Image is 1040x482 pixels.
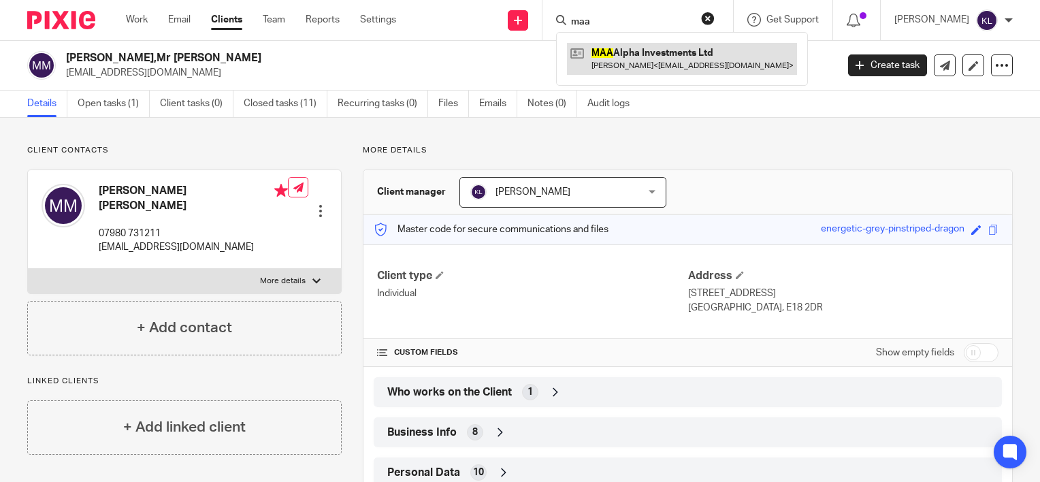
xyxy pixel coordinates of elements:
a: Files [438,91,469,117]
h4: CUSTOM FIELDS [377,347,687,358]
img: Pixie [27,11,95,29]
a: Team [263,13,285,27]
span: 1 [527,385,533,399]
div: energetic-grey-pinstriped-dragon [821,222,964,238]
input: Search [570,16,692,29]
p: [EMAIL_ADDRESS][DOMAIN_NAME] [66,66,828,80]
h4: Client type [377,269,687,283]
span: Get Support [766,15,819,25]
button: Clear [701,12,715,25]
a: Emails [479,91,517,117]
p: [EMAIL_ADDRESS][DOMAIN_NAME] [99,240,288,254]
a: Notes (0) [527,91,577,117]
span: 10 [473,466,484,479]
a: Closed tasks (11) [244,91,327,117]
a: Email [168,13,191,27]
a: Client tasks (0) [160,91,233,117]
p: [PERSON_NAME] [894,13,969,27]
p: 07980 731211 [99,227,288,240]
h4: + Add contact [137,317,232,338]
a: Create task [848,54,927,76]
p: Individual [377,287,687,300]
a: Recurring tasks (0) [338,91,428,117]
a: Settings [360,13,396,27]
img: svg%3E [42,184,85,227]
a: Details [27,91,67,117]
span: Business Info [387,425,457,440]
p: More details [260,276,306,287]
span: Personal Data [387,466,460,480]
h2: [PERSON_NAME],Mr [PERSON_NAME] [66,51,675,65]
a: Open tasks (1) [78,91,150,117]
a: Work [126,13,148,27]
p: Client contacts [27,145,342,156]
img: svg%3E [976,10,998,31]
a: Clients [211,13,242,27]
p: Linked clients [27,376,342,387]
span: Who works on the Client [387,385,512,400]
a: Audit logs [587,91,640,117]
img: svg%3E [470,184,487,200]
span: 8 [472,425,478,439]
img: svg%3E [27,51,56,80]
h4: [PERSON_NAME] [PERSON_NAME] [99,184,288,213]
i: Primary [274,184,288,197]
p: [STREET_ADDRESS] [688,287,998,300]
label: Show empty fields [876,346,954,359]
p: Master code for secure communications and files [374,223,608,236]
p: More details [363,145,1013,156]
a: Reports [306,13,340,27]
h4: + Add linked client [123,417,246,438]
h4: Address [688,269,998,283]
span: [PERSON_NAME] [495,187,570,197]
h3: Client manager [377,185,446,199]
p: [GEOGRAPHIC_DATA], E18 2DR [688,301,998,315]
